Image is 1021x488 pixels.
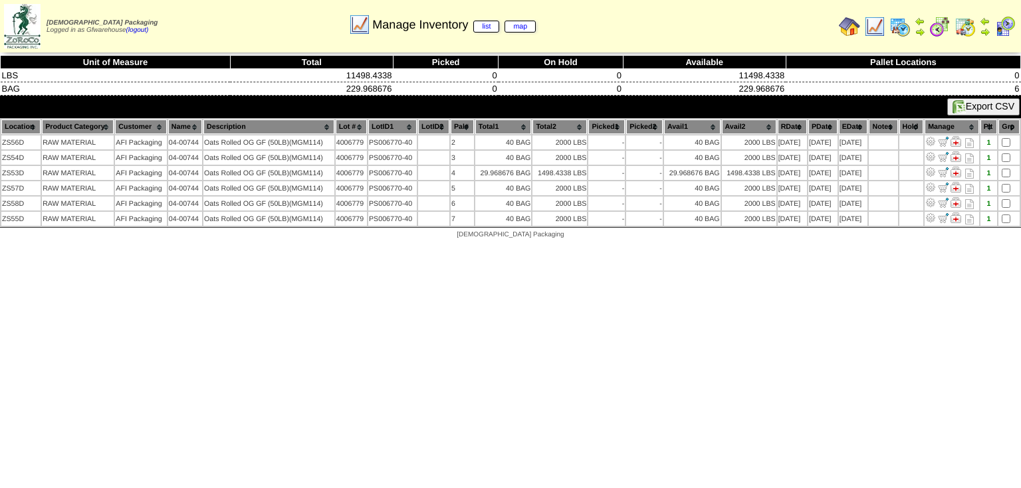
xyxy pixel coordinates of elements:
[786,69,1020,82] td: 0
[980,27,990,37] img: arrowright.gif
[349,14,370,35] img: line_graph.gif
[393,56,498,69] th: Picked
[925,151,936,162] img: Adjust
[953,100,966,114] img: excel.gif
[115,120,167,134] th: Customer
[203,181,334,195] td: Oats Rolled OG GF (50LB)(MGM114)
[451,181,474,195] td: 5
[981,139,997,147] div: 1
[451,212,474,226] td: 7
[336,120,367,134] th: Lot #
[980,16,990,27] img: arrowleft.gif
[532,212,587,226] td: 2000 LBS
[588,135,625,149] td: -
[839,166,868,180] td: [DATE]
[230,56,393,69] th: Total
[203,212,334,226] td: Oats Rolled OG GF (50LB)(MGM114)
[168,212,202,226] td: 04-00744
[929,16,951,37] img: calendarblend.gif
[664,197,721,210] td: 40 BAG
[42,197,114,210] td: RAW MATERIAL
[42,151,114,165] td: RAW MATERIAL
[532,120,587,134] th: Total2
[372,18,536,32] span: Manage Inventory
[203,166,334,180] td: Oats Rolled OG GF (50LB)(MGM114)
[203,197,334,210] td: Oats Rolled OG GF (50LB)(MGM114)
[42,135,114,149] td: RAW MATERIAL
[623,56,786,69] th: Available
[994,16,1016,37] img: calendarcustomer.gif
[664,120,721,134] th: Avail1
[368,120,417,134] th: LotID1
[925,197,936,208] img: Adjust
[951,182,961,193] img: Manage Hold
[808,151,838,165] td: [DATE]
[623,82,786,96] td: 229.968676
[336,212,367,226] td: 4006779
[955,16,976,37] img: calendarinout.gif
[475,181,532,195] td: 40 BAG
[451,120,474,134] th: Pal#
[4,4,41,48] img: zoroco-logo-small.webp
[808,166,838,180] td: [DATE]
[778,212,807,226] td: [DATE]
[778,197,807,210] td: [DATE]
[532,181,587,195] td: 2000 LBS
[115,197,167,210] td: AFI Packaging
[1,151,41,165] td: ZS54D
[808,135,838,149] td: [DATE]
[1,212,41,226] td: ZS55D
[664,135,721,149] td: 40 BAG
[1,82,231,96] td: BAG
[1,135,41,149] td: ZS56D
[664,212,721,226] td: 40 BAG
[1,56,231,69] th: Unit of Measure
[368,212,417,226] td: PS006770-40
[475,166,532,180] td: 29.968676 BAG
[168,197,202,210] td: 04-00744
[981,200,997,208] div: 1
[588,197,625,210] td: -
[998,120,1020,134] th: Grp
[839,120,868,134] th: EDate
[626,181,663,195] td: -
[505,21,536,33] a: map
[42,212,114,226] td: RAW MATERIAL
[925,212,936,223] img: Adjust
[938,182,949,193] img: Move
[778,120,807,134] th: RDate
[786,56,1020,69] th: Pallet Locations
[626,135,663,149] td: -
[722,181,776,195] td: 2000 LBS
[475,212,532,226] td: 40 BAG
[626,212,663,226] td: -
[475,197,532,210] td: 40 BAG
[981,215,997,223] div: 1
[839,16,860,37] img: home.gif
[965,184,974,194] i: Note
[623,69,786,82] td: 11498.4338
[899,120,924,134] th: Hold
[532,166,587,180] td: 1498.4338 LBS
[925,120,978,134] th: Manage
[808,120,838,134] th: PDate
[168,151,202,165] td: 04-00744
[1,197,41,210] td: ZS58D
[451,197,474,210] td: 6
[499,82,623,96] td: 0
[42,120,114,134] th: Product Category
[168,120,202,134] th: Name
[475,151,532,165] td: 40 BAG
[47,19,158,27] span: [DEMOGRAPHIC_DATA] Packaging
[451,135,474,149] td: 2
[475,120,532,134] th: Total1
[368,166,417,180] td: PS006770-40
[532,151,587,165] td: 2000 LBS
[499,56,623,69] th: On Hold
[203,135,334,149] td: Oats Rolled OG GF (50LB)(MGM114)
[722,135,776,149] td: 2000 LBS
[664,166,721,180] td: 29.968676 BAG
[626,120,663,134] th: Picked2
[393,69,498,82] td: 0
[778,151,807,165] td: [DATE]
